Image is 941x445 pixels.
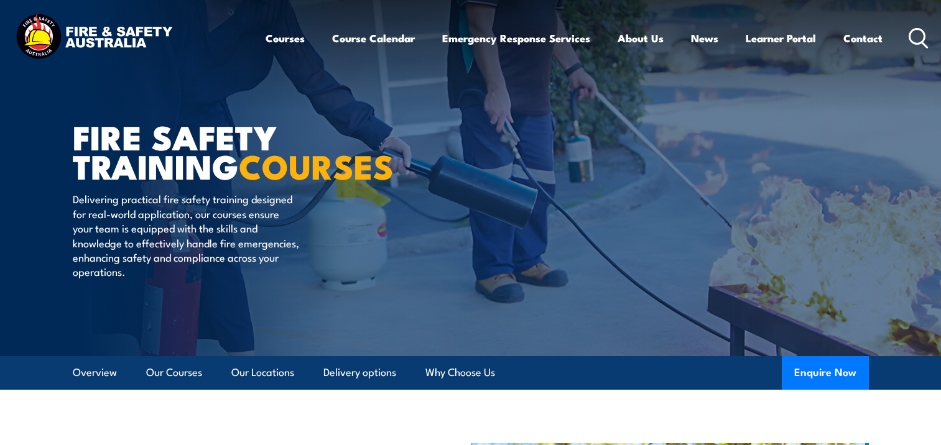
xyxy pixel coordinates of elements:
strong: COURSES [239,139,394,191]
a: Our Courses [146,356,202,389]
a: News [691,22,718,55]
a: Emergency Response Services [442,22,590,55]
h1: FIRE SAFETY TRAINING [73,122,380,180]
a: Course Calendar [332,22,415,55]
a: Our Locations [231,356,294,389]
a: Overview [73,356,117,389]
a: About Us [618,22,664,55]
button: Enquire Now [782,356,869,390]
a: Contact [843,22,883,55]
p: Delivering practical fire safety training designed for real-world application, our courses ensure... [73,191,300,278]
a: Learner Portal [746,22,816,55]
a: Courses [266,22,305,55]
a: Why Choose Us [425,356,495,389]
a: Delivery options [323,356,396,389]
